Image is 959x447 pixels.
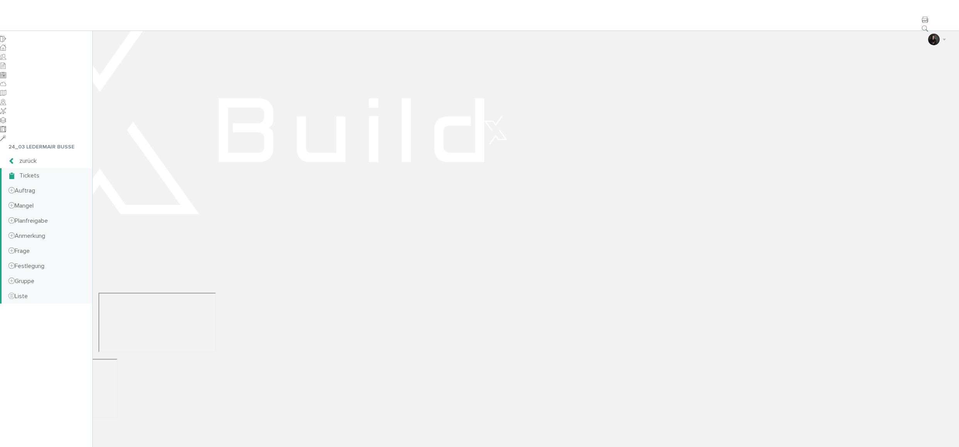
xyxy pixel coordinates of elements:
span: Planfreigabe [8,217,48,225]
span: Liste [8,292,28,300]
span: zurück [19,157,37,165]
span: Auftrag [8,187,35,194]
span: Frage [8,247,30,255]
div: Suche [922,24,947,33]
img: XBuild_Icon_White_small.png [484,116,507,144]
span: Gruppe [8,277,34,285]
span: Anmerkung [8,232,45,240]
span: Tickets [19,172,39,179]
span: Mangel [8,202,34,210]
span: Festlegung [8,262,44,270]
